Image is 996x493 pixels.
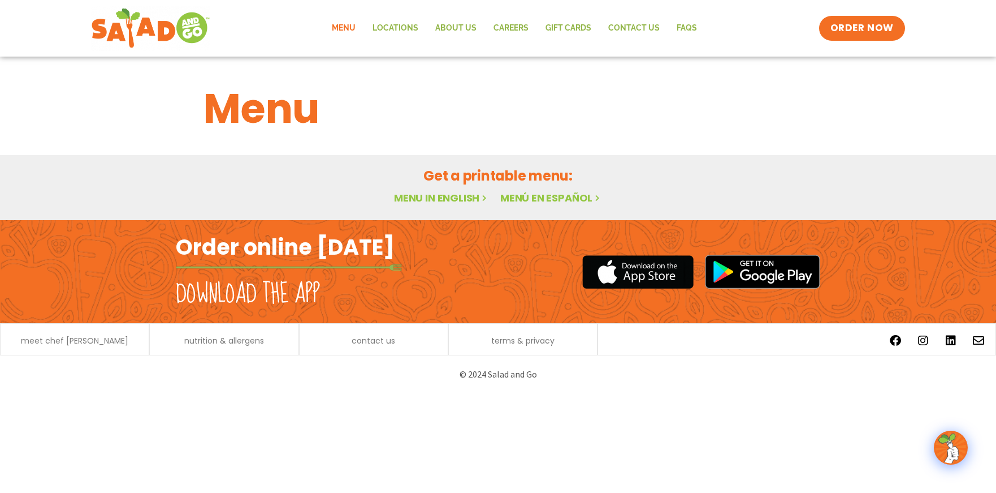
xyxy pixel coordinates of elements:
a: Menu in English [394,191,489,205]
a: Menu [323,15,364,41]
a: Locations [364,15,427,41]
a: GIFT CARDS [537,15,600,41]
h2: Download the app [176,278,320,310]
a: Contact Us [600,15,668,41]
a: terms & privacy [491,337,555,345]
a: ORDER NOW [819,16,905,41]
span: ORDER NOW [830,22,894,35]
p: © 2024 Salad and Go [181,367,815,382]
a: meet chef [PERSON_NAME] [21,337,128,345]
nav: Menu [323,15,705,41]
a: About Us [427,15,485,41]
img: appstore [582,254,694,290]
a: contact us [352,337,395,345]
img: new-SAG-logo-768×292 [91,6,210,51]
a: nutrition & allergens [184,337,264,345]
img: fork [176,264,402,271]
h2: Get a printable menu: [203,166,793,186]
img: wpChatIcon [935,432,967,464]
a: Careers [485,15,537,41]
h2: Order online [DATE] [176,233,395,261]
img: google_play [705,255,820,289]
a: Menú en español [500,191,602,205]
h1: Menu [203,78,793,139]
a: FAQs [668,15,705,41]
